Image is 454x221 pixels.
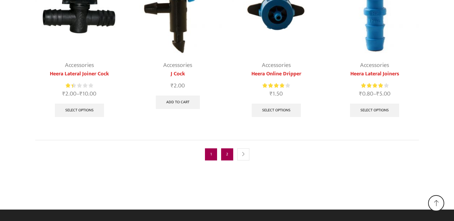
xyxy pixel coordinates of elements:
bdi: 0.80 [359,89,373,99]
a: J Cock [134,70,222,78]
span: Rated out of 5 [361,82,383,89]
nav: Product Pagination [35,140,419,169]
a: Select options for “Heera Online Dripper” [252,104,301,117]
a: Page 2 [221,148,233,160]
bdi: 5.00 [376,89,390,99]
span: ₹ [270,89,273,99]
span: – [35,89,124,99]
bdi: 1.50 [270,89,283,99]
span: – [330,89,419,99]
span: ₹ [62,89,65,99]
span: ₹ [359,89,362,99]
a: Heera Lateral Joiners [330,70,419,78]
a: Accessories [360,60,389,70]
div: Rated 4.00 out of 5 [361,82,388,89]
a: Accessories [65,60,94,70]
a: Add to cart: “J Cock” [156,96,200,109]
span: ₹ [79,89,82,99]
a: Accessories [163,60,192,70]
div: Rated 1.33 out of 5 [66,82,93,89]
a: Select options for “Heera Lateral Joiner Cock” [55,104,104,117]
bdi: 10.00 [79,89,96,99]
a: Accessories [262,60,291,70]
div: Rated 4.20 out of 5 [263,82,290,89]
a: Heera Online Dripper [232,70,321,78]
span: ₹ [171,81,174,91]
span: Rated out of 5 [66,82,73,89]
a: Select options for “Heera Lateral Joiners” [350,104,399,117]
bdi: 2.00 [171,81,185,91]
span: Page 1 [205,148,217,160]
bdi: 2.00 [62,89,76,99]
a: Heera Lateral Joiner Cock [35,70,124,78]
span: ₹ [376,89,379,99]
span: Rated out of 5 [263,82,285,89]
